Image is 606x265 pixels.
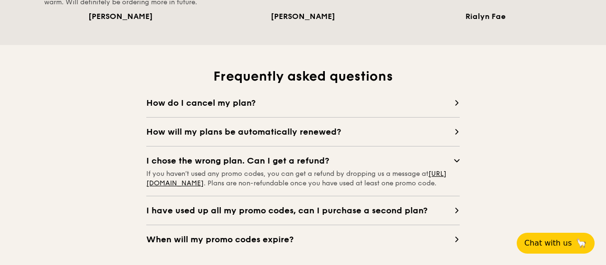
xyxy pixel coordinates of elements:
div: Rialyn Fae [400,11,571,22]
span: How do I cancel my plan? [146,96,454,110]
span: 🦙 [576,238,587,249]
span: Chat with us [524,238,572,249]
div: [PERSON_NAME] [218,11,388,22]
span: I chose the wrong plan. Can I get a refund? [146,154,454,167]
span: How will my plans be automatically renewed? [146,125,454,138]
div: If you haven’t used any promo codes, you can get a refund by dropping us a message at . Plans are... [146,169,460,188]
span: When will my promo codes expire? [146,233,454,246]
button: Chat with us🦙 [517,233,595,254]
span: Frequently asked questions [213,68,393,84]
div: [PERSON_NAME] [35,11,206,22]
span: I have used up all my promo codes, can I purchase a second plan? [146,204,454,217]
